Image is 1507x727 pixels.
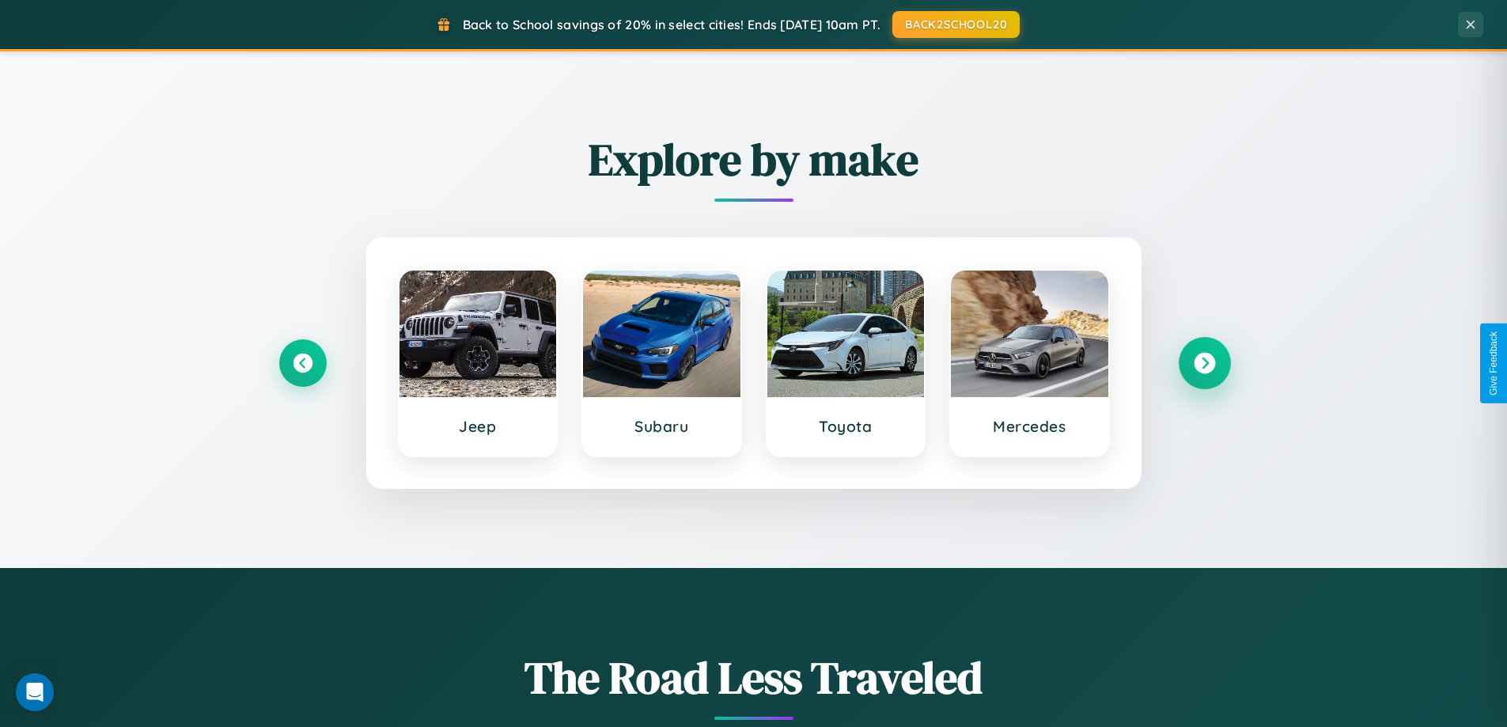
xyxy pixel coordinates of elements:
[1488,331,1499,396] div: Give Feedback
[415,417,541,436] h3: Jeep
[783,417,909,436] h3: Toyota
[599,417,725,436] h3: Subaru
[967,417,1092,436] h3: Mercedes
[279,129,1229,190] h2: Explore by make
[16,673,54,711] div: Open Intercom Messenger
[279,647,1229,708] h1: The Road Less Traveled
[463,17,880,32] span: Back to School savings of 20% in select cities! Ends [DATE] 10am PT.
[892,11,1020,38] button: BACK2SCHOOL20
